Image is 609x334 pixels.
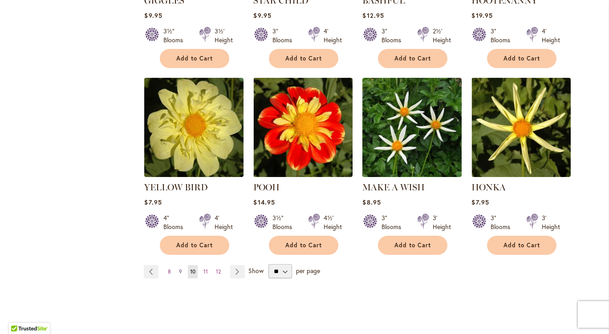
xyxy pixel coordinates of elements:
div: 4½' Height [324,213,342,231]
span: Add to Cart [176,241,213,249]
div: 3" Blooms [491,213,516,231]
a: 8 [166,265,173,278]
span: $7.95 [471,198,489,206]
a: POOH [253,182,280,193]
img: YELLOW BIRD [144,78,244,177]
span: $19.95 [471,11,492,20]
div: 4' Height [215,213,233,231]
span: Add to Cart [394,241,431,249]
span: Add to Cart [176,55,213,62]
div: 3" Blooms [491,27,516,44]
span: Add to Cart [394,55,431,62]
button: Add to Cart [487,49,556,68]
span: 12 [216,268,221,275]
a: YELLOW BIRD [144,182,208,193]
a: MAKE A WISH [362,170,462,179]
a: MAKE A WISH [362,182,425,193]
span: $12.95 [362,11,384,20]
img: MAKE A WISH [362,78,462,177]
span: $7.95 [144,198,162,206]
button: Add to Cart [487,236,556,255]
div: 4" Blooms [163,213,188,231]
div: 3" Blooms [272,27,297,44]
span: Add to Cart [285,241,322,249]
div: 3" Blooms [382,27,406,44]
button: Add to Cart [160,236,229,255]
a: HONKA [471,182,506,193]
button: Add to Cart [160,49,229,68]
a: HONKA [471,170,571,179]
div: 3½" Blooms [163,27,188,44]
button: Add to Cart [269,236,338,255]
span: Add to Cart [503,55,540,62]
span: 8 [168,268,171,275]
div: 3½' Height [215,27,233,44]
a: 12 [214,265,223,278]
a: YELLOW BIRD [144,170,244,179]
span: Add to Cart [285,55,322,62]
a: 9 [177,265,184,278]
div: 4' Height [324,27,342,44]
span: $9.95 [144,11,162,20]
iframe: Launch Accessibility Center [7,302,32,327]
div: 2½' Height [433,27,451,44]
span: $8.95 [362,198,381,206]
span: 10 [190,268,195,275]
span: 9 [179,268,182,275]
button: Add to Cart [269,49,338,68]
div: 3' Height [433,213,451,231]
span: 11 [203,268,208,275]
a: 11 [201,265,210,278]
span: per page [296,266,320,275]
span: Show [248,266,264,275]
div: 3" Blooms [382,213,406,231]
img: POOH [253,78,353,177]
div: 3½" Blooms [272,213,297,231]
span: Add to Cart [503,241,540,249]
span: $9.95 [253,11,271,20]
img: HONKA [471,78,571,177]
div: 3' Height [542,213,560,231]
button: Add to Cart [378,49,447,68]
span: $14.95 [253,198,275,206]
a: POOH [253,170,353,179]
button: Add to Cart [378,236,447,255]
div: 4' Height [542,27,560,44]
